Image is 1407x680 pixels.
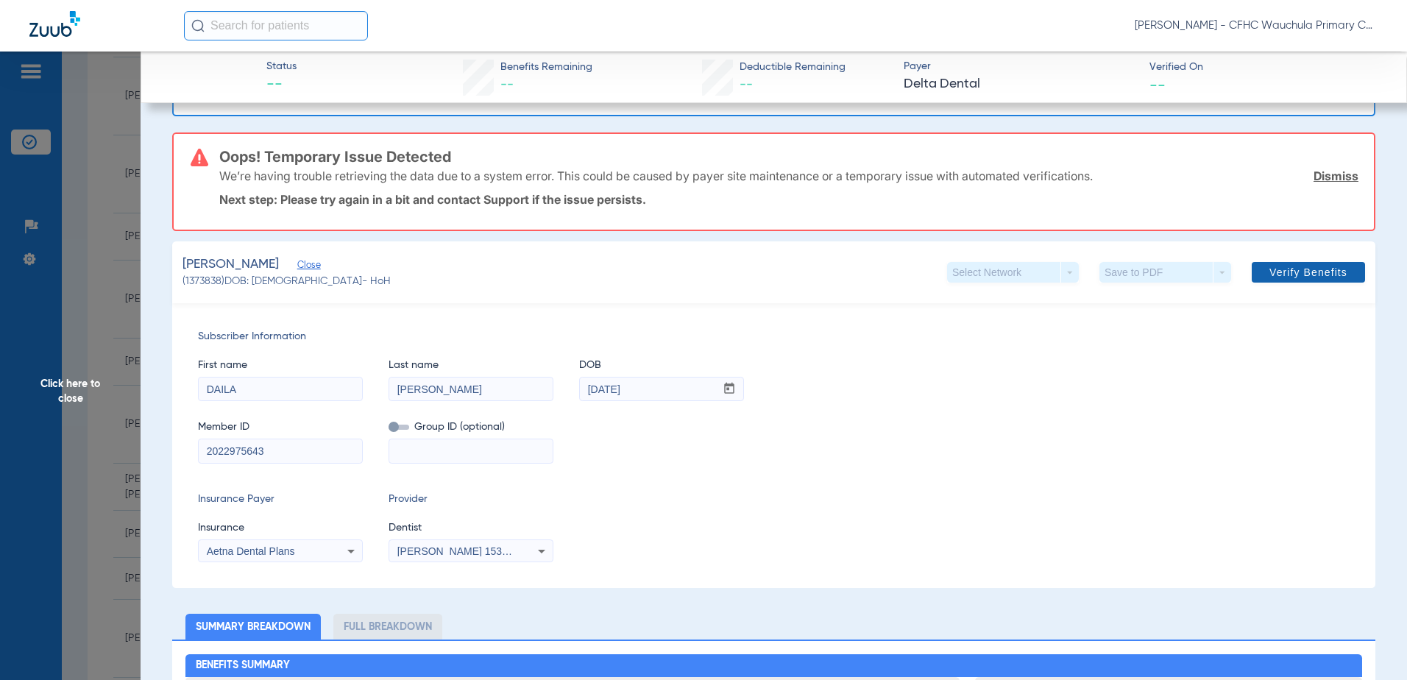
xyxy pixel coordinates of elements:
span: Verify Benefits [1269,266,1347,278]
span: DOB [579,358,744,373]
span: Dentist [389,520,553,536]
span: Insurance [198,520,363,536]
span: Deductible Remaining [740,60,846,75]
img: Search Icon [191,19,205,32]
span: [PERSON_NAME] [182,255,279,274]
li: Full Breakdown [333,614,442,640]
span: Last name [389,358,553,373]
li: Summary Breakdown [185,614,321,640]
span: -- [266,75,297,96]
span: Insurance Payer [198,492,363,507]
span: -- [1149,77,1166,92]
span: Payer [904,59,1137,74]
span: -- [740,78,753,91]
span: Benefits Remaining [500,60,592,75]
span: Status [266,59,297,74]
span: [PERSON_NAME] - CFHC Wauchula Primary Care Dental [1135,18,1378,33]
span: [PERSON_NAME] 1538802673 [397,545,542,557]
h2: Benefits Summary [185,654,1363,678]
iframe: Chat Widget [1333,609,1407,680]
p: We’re having trouble retrieving the data due to a system error. This could be caused by payer sit... [219,169,1093,183]
span: Subscriber Information [198,329,1350,344]
span: First name [198,358,363,373]
img: Zuub Logo [29,11,80,37]
button: Open calendar [715,378,744,401]
span: Verified On [1149,60,1383,75]
p: Next step: Please try again in a bit and contact Support if the issue persists. [219,192,1358,207]
span: (1373838) DOB: [DEMOGRAPHIC_DATA] - HoH [182,274,391,289]
span: Provider [389,492,553,507]
h3: Oops! Temporary Issue Detected [219,149,1358,164]
span: Member ID [198,419,363,435]
span: -- [500,78,514,91]
span: Group ID (optional) [389,419,553,435]
span: Close [297,260,311,274]
button: Verify Benefits [1252,262,1365,283]
input: Search for patients [184,11,368,40]
span: Delta Dental [904,75,1137,93]
a: Dismiss [1314,169,1358,183]
img: error-icon [191,149,208,166]
span: Aetna Dental Plans [207,545,295,557]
